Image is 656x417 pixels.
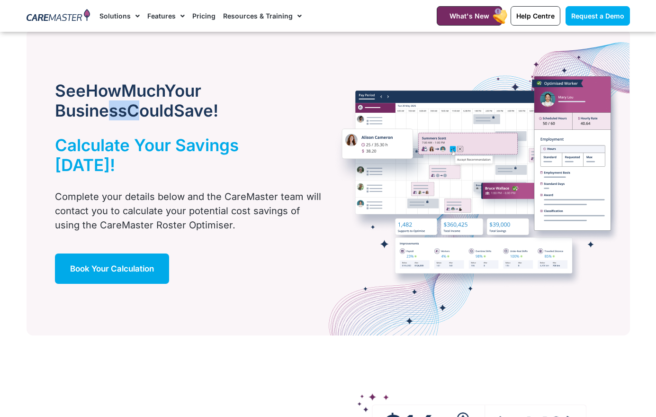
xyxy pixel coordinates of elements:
[127,100,174,120] span: Could
[55,81,86,100] span: See
[571,12,624,20] span: Request a Demo
[511,6,560,26] a: Help Centre
[55,254,169,284] a: Book Your Calculation
[516,12,555,20] span: Help Centre
[86,81,121,100] span: How
[449,12,489,20] span: What's New
[70,264,154,273] span: Book Your Calculation
[566,6,630,26] a: Request a Demo
[55,190,322,232] p: Complete your details below and the CareMaster team will contact you to calculate your potential ...
[55,100,127,120] span: Business
[55,135,298,175] h2: Calculate Your Savings [DATE]!
[27,9,90,23] img: CareMaster Logo
[164,81,201,100] span: Your
[121,81,164,100] span: Much
[437,6,502,26] a: What's New
[174,100,218,120] span: Save!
